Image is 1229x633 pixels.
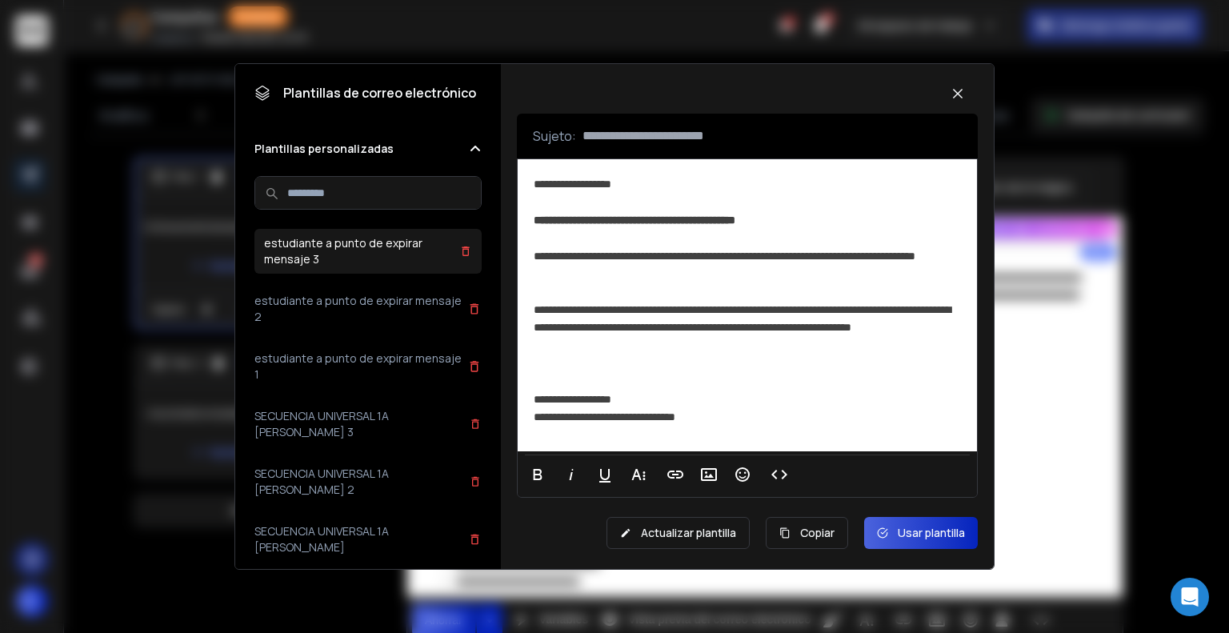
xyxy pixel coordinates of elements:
font: estudiante a punto de expirar mensaje 2 [254,293,462,324]
button: Plantillas personalizadas [254,141,482,157]
font: Actualizar plantilla [641,525,736,540]
button: Actualizar plantilla [606,517,750,549]
font: Plantillas personalizadas [254,141,394,156]
font: Sujeto: [533,127,576,145]
button: Insertar enlace (Ctrl+K) [660,459,691,491]
font: Copiar [800,525,835,540]
button: Insertar imagen (Ctrl+P) [694,459,724,491]
button: Emoticonos [727,459,758,491]
div: Abrir Intercom Messenger [1171,578,1209,616]
button: Copiar [766,517,848,549]
font: estudiante a punto de expirar mensaje 1 [254,351,462,382]
font: SECUENCIA UNIVERSAL 1A [PERSON_NAME] [254,523,389,555]
button: Negrita (Ctrl+B) [522,459,553,491]
font: SECUENCIA UNIVERSAL 1A [PERSON_NAME] 3 [254,408,389,439]
font: Usar plantilla [898,525,965,540]
button: Subrayar (Ctrl+U) [590,459,620,491]
button: Cursiva (Ctrl+I) [556,459,586,491]
font: Plantillas de correo electrónico [283,84,476,102]
font: SECUENCIA UNIVERSAL 1A [PERSON_NAME] 2 [254,466,389,497]
button: Usar plantilla [864,517,978,549]
button: Más texto [623,459,654,491]
button: Vista de código [764,459,795,491]
font: estudiante a punto de expirar mensaje 3 [264,235,422,266]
